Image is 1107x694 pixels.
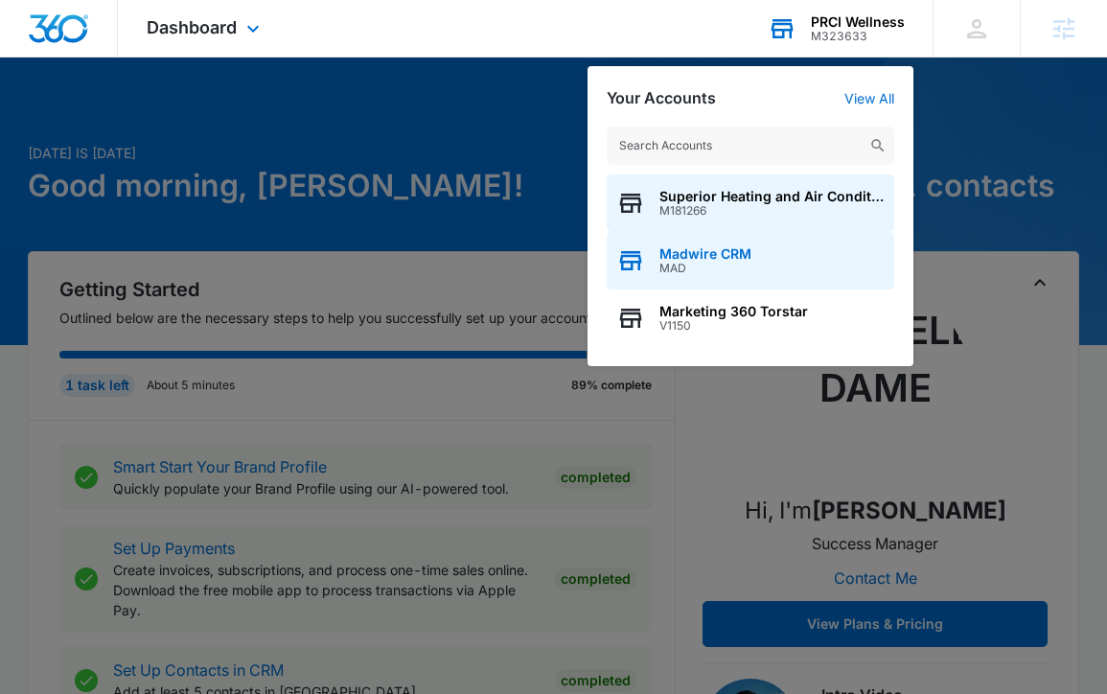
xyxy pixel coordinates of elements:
[659,246,751,262] span: Madwire CRM
[607,289,894,347] button: Marketing 360 TorstarV1150
[659,304,808,319] span: Marketing 360 Torstar
[607,232,894,289] button: Madwire CRMMAD
[607,174,894,232] button: Superior Heating and Air ConditioningM181266
[607,89,716,107] h2: Your Accounts
[607,127,894,165] input: Search Accounts
[811,30,905,43] div: account id
[659,319,808,333] span: V1150
[659,189,885,204] span: Superior Heating and Air Conditioning
[147,17,237,37] span: Dashboard
[659,262,751,275] span: MAD
[659,204,885,218] span: M181266
[811,14,905,30] div: account name
[844,90,894,106] a: View All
